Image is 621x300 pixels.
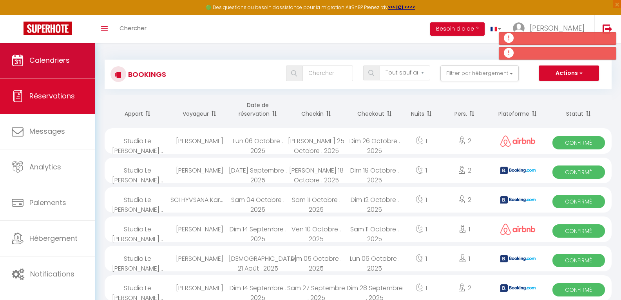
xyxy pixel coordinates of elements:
[430,22,485,36] button: Besoin d'aide ?
[302,65,353,81] input: Chercher
[119,24,147,32] span: Chercher
[29,126,65,136] span: Messages
[29,55,70,65] span: Calendriers
[530,23,585,33] span: [PERSON_NAME]
[29,198,66,207] span: Paiements
[29,91,75,101] span: Réservations
[30,269,74,279] span: Notifications
[346,95,404,124] th: Sort by checkout
[490,95,545,124] th: Sort by channel
[24,22,72,35] img: Super Booking
[440,65,519,81] button: Filtrer par hébergement
[287,95,346,124] th: Sort by checkin
[603,24,612,34] img: logout
[439,95,490,124] th: Sort by people
[29,233,78,243] span: Hébergement
[507,15,594,43] a: ... [PERSON_NAME]
[29,162,61,172] span: Analytics
[229,95,287,124] th: Sort by booking date
[114,15,152,43] a: Chercher
[513,22,525,34] img: ...
[105,95,170,124] th: Sort by rentals
[170,95,229,124] th: Sort by guest
[126,65,166,83] h3: Bookings
[546,95,612,124] th: Sort by status
[388,4,415,11] a: >>> ICI <<<<
[539,65,599,81] button: Actions
[404,95,439,124] th: Sort by nights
